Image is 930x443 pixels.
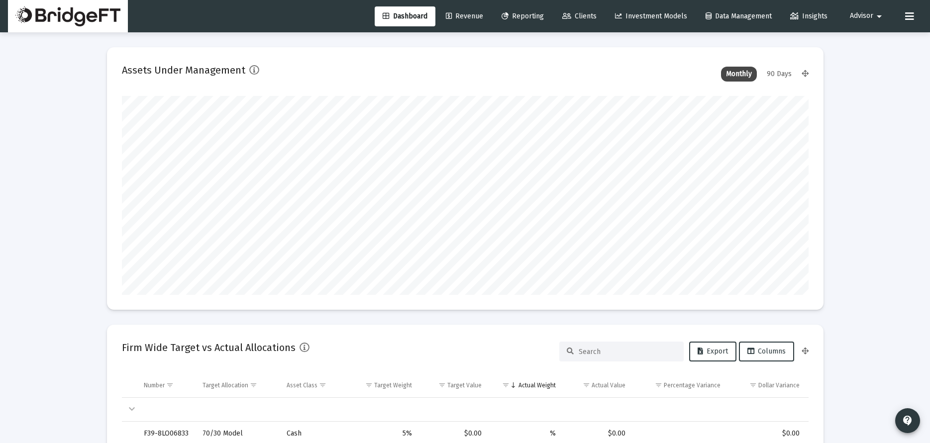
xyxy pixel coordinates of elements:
[419,373,489,397] td: Column Target Value
[280,373,345,397] td: Column Asset Class
[15,6,120,26] img: Dashboard
[137,373,196,397] td: Column Number
[518,381,556,389] div: Actual Weight
[426,429,482,439] div: $0.00
[446,12,483,20] span: Revenue
[698,6,780,26] a: Data Management
[496,429,556,439] div: %
[438,381,446,389] span: Show filter options for column 'Target Value'
[706,12,772,20] span: Data Management
[902,415,914,427] mat-icon: contact_support
[352,429,413,439] div: 5%
[365,381,373,389] span: Show filter options for column 'Target Weight'
[655,381,662,389] span: Show filter options for column 'Percentage Variance'
[727,373,809,397] td: Column Dollar Variance
[438,6,491,26] a: Revenue
[122,398,137,422] td: Collapse
[615,12,687,20] span: Investment Models
[562,12,597,20] span: Clients
[144,381,165,389] div: Number
[850,12,873,20] span: Advisor
[698,347,728,355] span: Export
[250,381,257,389] span: Show filter options for column 'Target Allocation'
[583,381,590,389] span: Show filter options for column 'Actual Value'
[554,6,605,26] a: Clients
[447,381,482,389] div: Target Value
[196,373,280,397] td: Column Target Allocation
[758,381,800,389] div: Dollar Variance
[749,381,757,389] span: Show filter options for column 'Dollar Variance'
[721,67,757,82] div: Monthly
[747,347,786,355] span: Columns
[873,6,885,26] mat-icon: arrow_drop_down
[287,381,317,389] div: Asset Class
[838,6,897,26] button: Advisor
[739,342,794,361] button: Columns
[664,381,721,389] div: Percentage Variance
[782,6,835,26] a: Insights
[570,429,625,439] div: $0.00
[689,342,736,361] button: Export
[762,67,797,82] div: 90 Days
[375,6,435,26] a: Dashboard
[122,62,245,78] h2: Assets Under Management
[319,381,326,389] span: Show filter options for column 'Asset Class'
[345,373,419,397] td: Column Target Weight
[592,381,625,389] div: Actual Value
[563,373,632,397] td: Column Actual Value
[494,6,552,26] a: Reporting
[374,381,412,389] div: Target Weight
[489,373,563,397] td: Column Actual Weight
[607,6,695,26] a: Investment Models
[383,12,427,20] span: Dashboard
[734,429,800,439] div: $0.00
[502,12,544,20] span: Reporting
[502,381,510,389] span: Show filter options for column 'Actual Weight'
[632,373,727,397] td: Column Percentage Variance
[790,12,827,20] span: Insights
[579,348,676,356] input: Search
[166,381,174,389] span: Show filter options for column 'Number'
[122,340,296,355] h2: Firm Wide Target vs Actual Allocations
[203,381,248,389] div: Target Allocation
